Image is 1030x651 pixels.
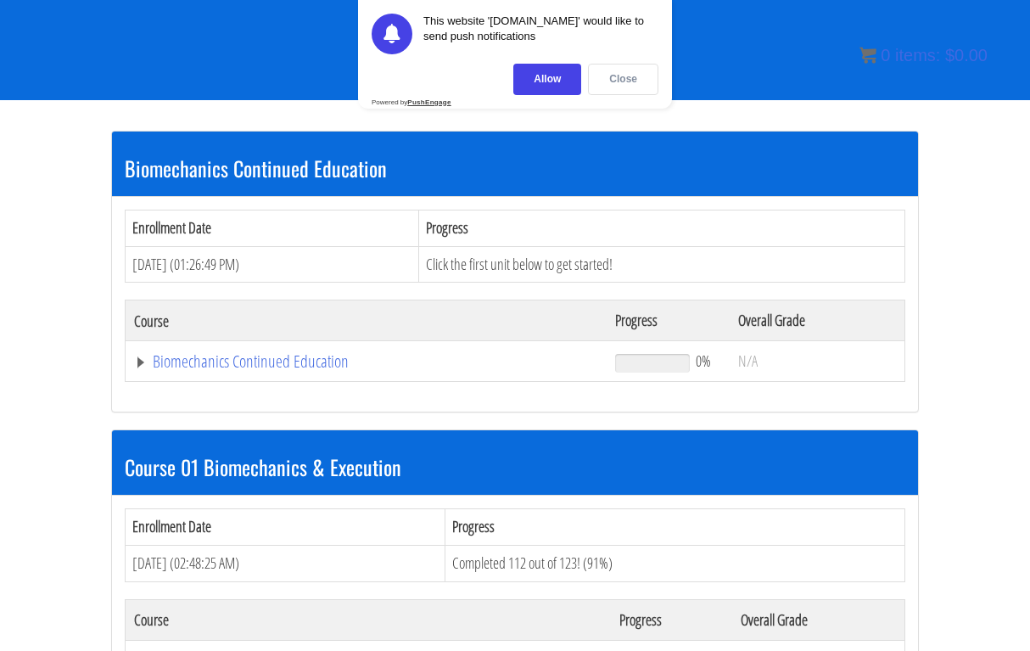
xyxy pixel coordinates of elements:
[445,545,904,581] td: Completed 112 out of 123! (91%)
[859,46,988,65] a: 0 items: $0.00
[125,157,905,179] h3: Biomechanics Continued Education
[134,353,598,370] a: Biomechanics Continued Education
[732,599,905,640] th: Overall Grade
[895,46,940,65] span: items:
[126,545,445,581] td: [DATE] (02:48:25 AM)
[945,46,954,65] span: $
[607,300,730,341] th: Progress
[696,351,711,370] span: 0%
[126,599,611,640] th: Course
[611,599,732,640] th: Progress
[126,300,607,341] th: Course
[945,46,988,65] bdi: 0.00
[730,341,904,382] td: N/A
[730,300,904,341] th: Overall Grade
[588,64,658,95] div: Close
[418,246,904,283] td: Click the first unit below to get started!
[881,46,890,65] span: 0
[125,456,905,478] h3: Course 01 Biomechanics & Execution
[372,98,451,106] div: Powered by
[126,210,419,246] th: Enrollment Date
[513,64,581,95] div: Allow
[407,98,451,106] strong: PushEngage
[126,246,419,283] td: [DATE] (01:26:49 PM)
[418,210,904,246] th: Progress
[445,509,904,546] th: Progress
[423,14,658,54] div: This website '[DOMAIN_NAME]' would like to send push notifications
[126,509,445,546] th: Enrollment Date
[859,47,876,64] img: icon11.png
